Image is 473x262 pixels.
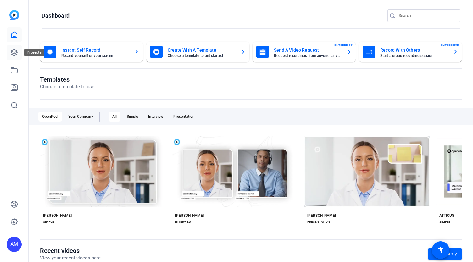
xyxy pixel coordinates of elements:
div: [PERSON_NAME] [43,213,72,218]
img: blue-gradient.svg [9,10,19,20]
div: Presentation [170,112,198,122]
div: SIMPLE [43,219,54,224]
span: ENTERPRISE [334,43,353,48]
p: View your recent videos here [40,254,101,262]
div: Projects [24,49,44,56]
mat-card-title: Create With A Template [168,46,236,54]
div: SIMPLE [439,219,450,224]
div: INTERVIEW [175,219,192,224]
p: Choose a template to use [40,83,94,90]
div: OpenReel [38,112,62,122]
button: Instant Self RecordRecord yourself or your screen [40,42,143,62]
div: PRESENTATION [307,219,330,224]
mat-card-subtitle: Choose a template to get started [168,54,236,57]
div: [PERSON_NAME] [175,213,204,218]
mat-card-title: Send A Video Request [274,46,342,54]
button: Send A Video RequestRequest recordings from anyone, anywhereENTERPRISE [253,42,356,62]
div: ATTICUS [439,213,454,218]
mat-card-title: Instant Self Record [61,46,129,54]
mat-card-subtitle: Start a group recording session [380,54,448,57]
button: Record With OthersStart a group recording sessionENTERPRISE [359,42,462,62]
div: Simple [123,112,142,122]
h1: Recent videos [40,247,101,254]
div: Interview [144,112,167,122]
span: ENTERPRISE [441,43,459,48]
mat-card-subtitle: Record yourself or your screen [61,54,129,57]
h1: Dashboard [42,12,70,19]
input: Search [399,12,455,19]
h1: Templates [40,76,94,83]
div: AM [7,237,22,252]
div: All [109,112,120,122]
mat-card-title: Record With Others [380,46,448,54]
div: [PERSON_NAME] [307,213,336,218]
a: Go to library [428,248,462,260]
div: Your Company [64,112,97,122]
button: Create With A TemplateChoose a template to get started [146,42,249,62]
mat-icon: accessibility [437,246,444,254]
mat-card-subtitle: Request recordings from anyone, anywhere [274,54,342,57]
